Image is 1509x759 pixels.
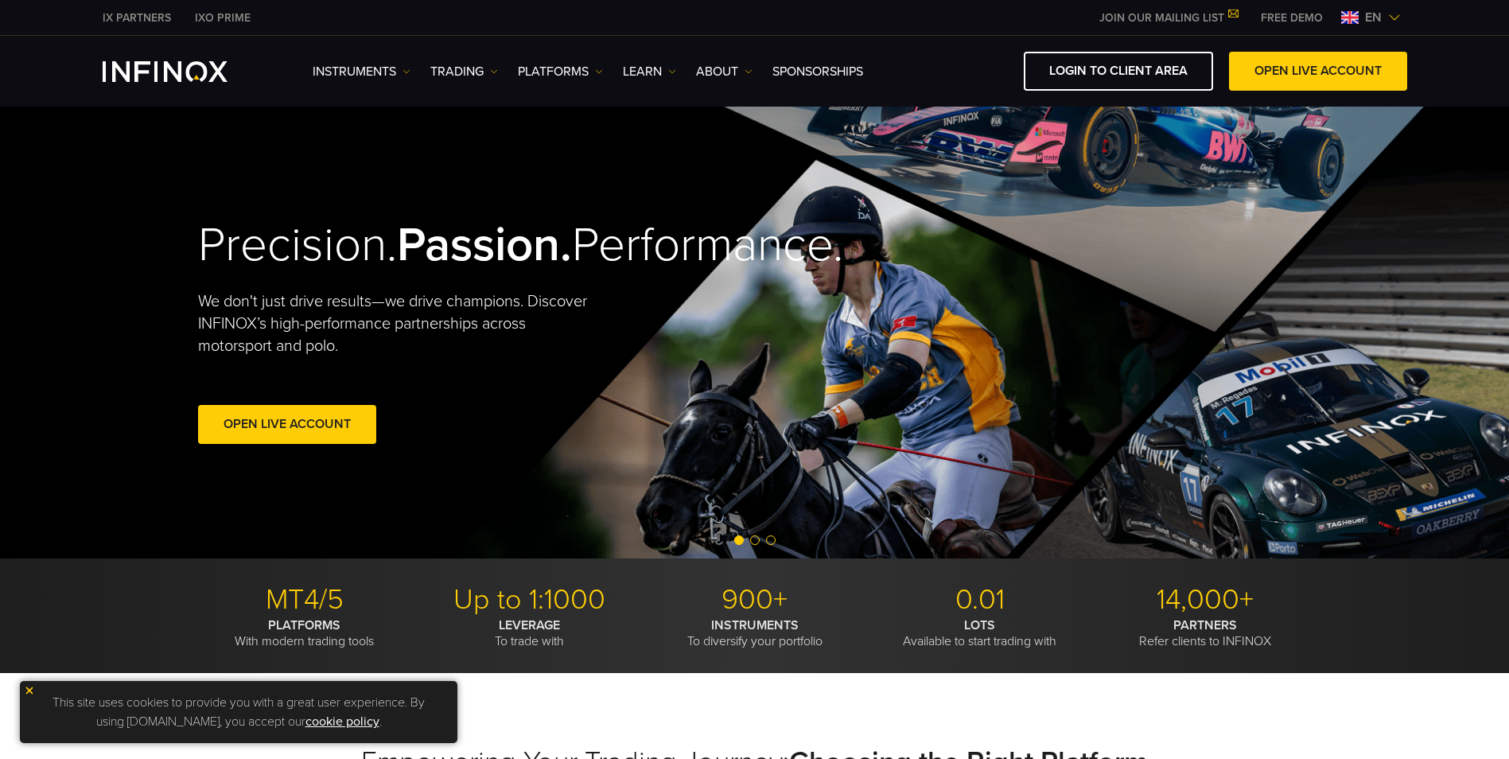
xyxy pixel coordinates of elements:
span: Go to slide 3 [766,535,776,545]
a: cookie policy [305,714,379,730]
p: To trade with [423,617,636,649]
a: INFINOX [183,10,263,26]
strong: INSTRUMENTS [711,617,799,633]
p: Up to 1:1000 [423,582,636,617]
p: 14,000+ [1099,582,1312,617]
p: 900+ [648,582,861,617]
span: Go to slide 1 [734,535,744,545]
span: Go to slide 2 [750,535,760,545]
p: Refer clients to INFINOX [1099,617,1312,649]
a: INFINOX Logo [103,61,265,82]
p: We don't just drive results—we drive champions. Discover INFINOX’s high-performance partnerships ... [198,290,599,357]
p: With modern trading tools [198,617,411,649]
p: MT4/5 [198,582,411,617]
a: ABOUT [696,62,753,81]
p: Available to start trading with [873,617,1087,649]
a: LOGIN TO CLIENT AREA [1024,52,1213,91]
a: INFINOX [91,10,183,26]
img: yellow close icon [24,685,35,696]
a: Learn [623,62,676,81]
a: TRADING [430,62,498,81]
a: INFINOX MENU [1249,10,1335,26]
a: JOIN OUR MAILING LIST [1087,11,1249,25]
strong: PARTNERS [1173,617,1237,633]
a: PLATFORMS [518,62,603,81]
strong: LOTS [964,617,995,633]
p: To diversify your portfolio [648,617,861,649]
strong: LEVERAGE [499,617,560,633]
span: en [1359,8,1388,27]
h2: Precision. Performance. [198,216,699,274]
strong: Passion. [397,216,572,274]
strong: PLATFORMS [268,617,340,633]
p: 0.01 [873,582,1087,617]
a: OPEN LIVE ACCOUNT [1229,52,1407,91]
a: SPONSORSHIPS [772,62,863,81]
p: This site uses cookies to provide you with a great user experience. By using [DOMAIN_NAME], you a... [28,689,449,735]
a: Open Live Account [198,405,376,444]
a: Instruments [313,62,410,81]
